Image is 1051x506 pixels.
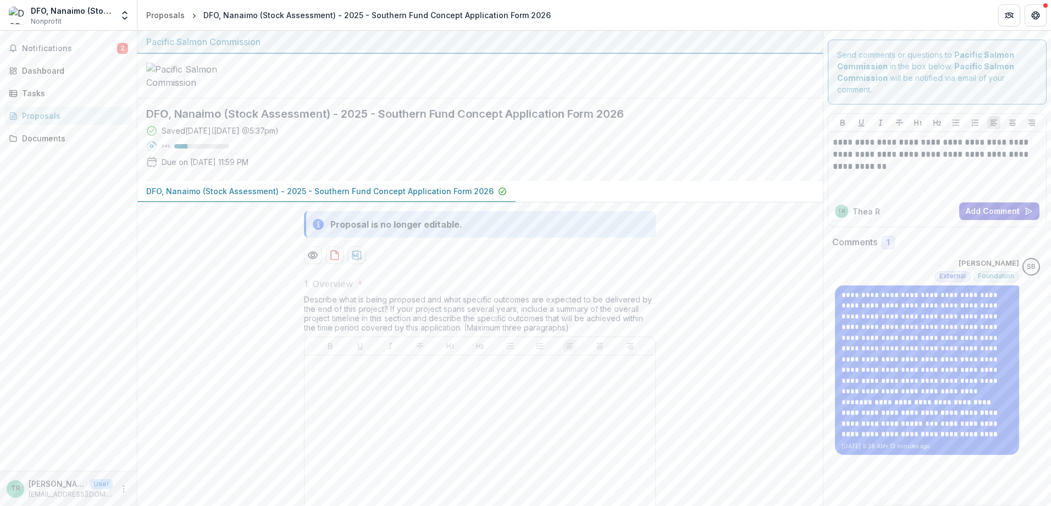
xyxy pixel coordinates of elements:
[146,107,796,120] h2: DFO, Nanaimo (Stock Assessment) - 2025 - Southern Fund Concept Application Form 2026
[90,479,113,489] p: User
[326,246,344,264] button: download-proposal
[838,208,845,214] div: Thea Rachinski
[563,339,577,353] button: Align Left
[304,295,656,337] div: Describe what is being proposed and what specific outcomes are expected to be delivered by the en...
[353,339,367,353] button: Underline
[29,490,113,499] p: [EMAIL_ADDRESS][DOMAIN_NAME]
[324,339,337,353] button: Bold
[117,482,130,496] button: More
[533,339,546,353] button: Ordered List
[22,44,117,53] span: Notifications
[473,339,486,353] button: Heading 2
[893,116,906,129] button: Strike
[413,339,427,353] button: Strike
[142,7,555,23] nav: breadcrumb
[146,9,185,21] div: Proposals
[4,84,132,102] a: Tasks
[146,35,814,48] div: Pacific Salmon Commission
[162,142,170,150] p: 24 %
[911,116,925,129] button: Heading 1
[29,478,86,490] p: [PERSON_NAME]
[384,339,397,353] button: Italicize
[22,110,124,122] div: Proposals
[117,4,132,26] button: Open entity switcher
[836,116,849,129] button: Bold
[998,4,1020,26] button: Partners
[22,133,124,144] div: Documents
[504,339,517,353] button: Bullet List
[304,277,353,290] p: 1. Overview
[623,339,637,353] button: Align Right
[4,62,132,80] a: Dashboard
[939,272,966,280] span: External
[203,9,551,21] div: DFO, Nanaimo (Stock Assessment) - 2025 - Southern Fund Concept Application Form 2026
[162,125,279,136] div: Saved [DATE] ( [DATE] @ 5:37pm )
[162,156,248,168] p: Due on [DATE] 11:59 PM
[444,339,457,353] button: Heading 1
[4,107,132,125] a: Proposals
[117,43,128,54] span: 2
[855,116,868,129] button: Underline
[832,237,877,248] h2: Comments
[330,218,462,231] div: Proposal is no longer editable.
[11,485,20,492] div: Thea Rachinski
[828,40,1047,105] div: Send comments or questions to in the box below. will be notified via email of your comment.
[959,202,1039,220] button: Add Comment
[22,65,124,76] div: Dashboard
[842,442,1013,450] p: [DATE] 9:38 AM • 13 minutes ago
[146,63,256,89] img: Pacific Salmon Commission
[9,7,26,24] img: DFO, Nanaimo (Stock Assessment)
[22,87,124,99] div: Tasks
[348,246,366,264] button: download-proposal
[874,116,887,129] button: Italicize
[31,16,62,26] span: Nonprofit
[853,206,880,217] p: Thea R
[304,246,322,264] button: Preview 96e6c950-ccf1-4f2c-bf15-0fea500e72a9-0.pdf
[1025,116,1038,129] button: Align Right
[949,116,963,129] button: Bullet List
[146,185,494,197] p: DFO, Nanaimo (Stock Assessment) - 2025 - Southern Fund Concept Application Form 2026
[4,40,132,57] button: Notifications2
[4,129,132,147] a: Documents
[887,238,890,248] span: 1
[593,339,606,353] button: Align Center
[931,116,944,129] button: Heading 2
[31,5,113,16] div: DFO, Nanaimo (Stock Assessment)
[987,116,1000,129] button: Align Left
[978,272,1014,280] span: Foundation
[1006,116,1019,129] button: Align Center
[142,7,189,23] a: Proposals
[969,116,982,129] button: Ordered List
[959,258,1019,269] p: [PERSON_NAME]
[1025,4,1047,26] button: Get Help
[1027,263,1036,271] div: Sascha Bendt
